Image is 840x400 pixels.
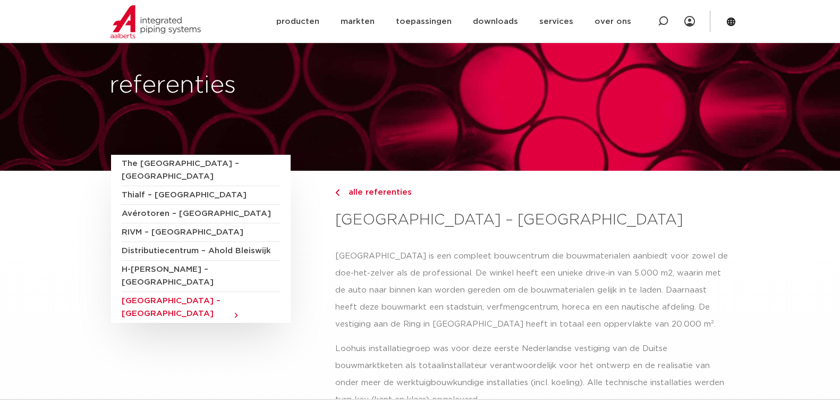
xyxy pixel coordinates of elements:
[335,186,729,199] a: alle referenties
[122,261,280,292] a: H-[PERSON_NAME] – [GEOGRAPHIC_DATA]
[122,186,280,205] a: Thialf – [GEOGRAPHIC_DATA]
[335,248,729,333] p: [GEOGRAPHIC_DATA] is een compleet bouwcentrum die bouwmaterialen aanbiedt voor zowel de doe-het-z...
[335,189,340,196] img: chevron-right.svg
[342,188,412,196] span: alle referenties
[396,1,452,42] a: toepassingen
[473,1,518,42] a: downloads
[122,223,280,242] a: RIVM – [GEOGRAPHIC_DATA]
[276,1,631,42] nav: Menu
[122,155,280,186] a: The [GEOGRAPHIC_DATA] – [GEOGRAPHIC_DATA]
[341,1,375,42] a: markten
[122,292,280,323] a: [GEOGRAPHIC_DATA] – [GEOGRAPHIC_DATA]
[595,1,631,42] a: over ons
[109,69,415,103] h1: referenties
[335,210,729,231] h3: [GEOGRAPHIC_DATA] – [GEOGRAPHIC_DATA]
[276,1,319,42] a: producten
[122,205,280,223] a: Avérotoren – [GEOGRAPHIC_DATA]
[539,1,573,42] a: services
[122,242,280,261] a: Distributiecentrum – Ahold Bleiswijk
